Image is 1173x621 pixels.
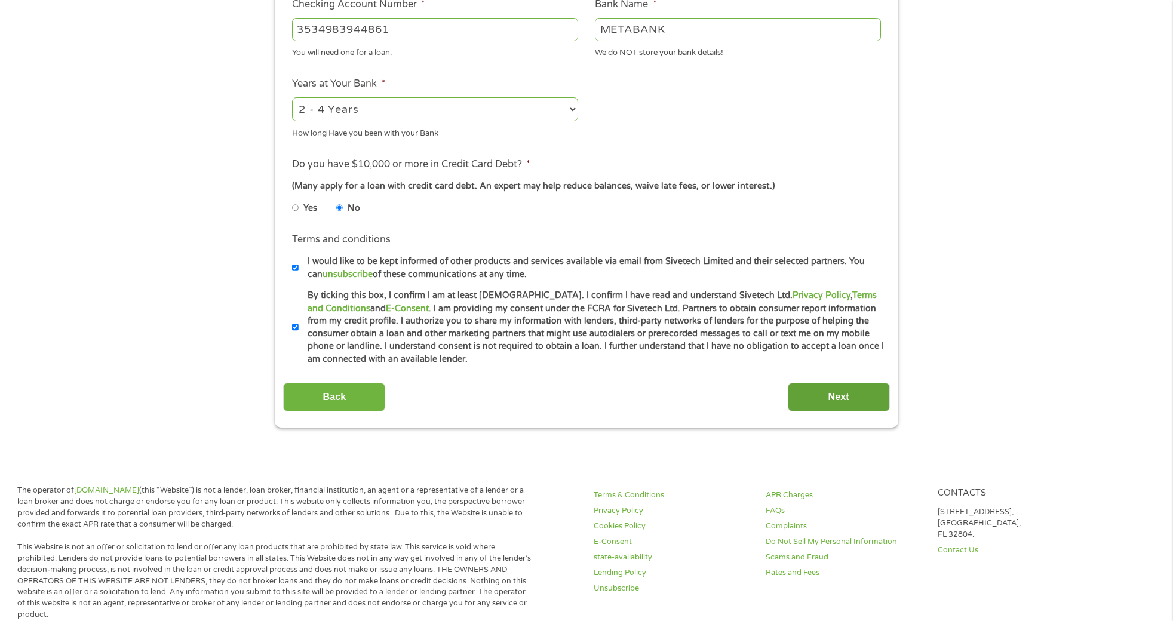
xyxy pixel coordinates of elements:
[74,485,139,495] a: [DOMAIN_NAME]
[766,521,923,532] a: Complaints
[788,383,890,412] input: Next
[595,43,881,59] div: We do NOT store your bank details!
[938,488,1095,499] h4: Contacts
[292,158,530,171] label: Do you have $10,000 or more in Credit Card Debt?
[766,490,923,501] a: APR Charges
[308,290,877,313] a: Terms and Conditions
[386,303,429,313] a: E-Consent
[594,536,751,548] a: E-Consent
[594,490,751,501] a: Terms & Conditions
[299,255,885,281] label: I would like to be kept informed of other products and services available via email from Sivetech...
[938,545,1095,556] a: Contact Us
[17,542,533,620] p: This Website is not an offer or solicitation to lend or offer any loan products that are prohibit...
[299,289,885,365] label: By ticking this box, I confirm I am at least [DEMOGRAPHIC_DATA]. I confirm I have read and unders...
[938,506,1095,540] p: [STREET_ADDRESS], [GEOGRAPHIC_DATA], FL 32804.
[766,505,923,517] a: FAQs
[594,552,751,563] a: state-availability
[292,124,578,140] div: How long Have you been with your Bank
[766,536,923,548] a: Do Not Sell My Personal Information
[766,567,923,579] a: Rates and Fees
[292,43,578,59] div: You will need one for a loan.
[303,202,317,215] label: Yes
[17,485,533,530] p: The operator of (this “Website”) is not a lender, loan broker, financial institution, an agent or...
[348,202,360,215] label: No
[283,383,385,412] input: Back
[292,78,385,90] label: Years at Your Bank
[766,552,923,563] a: Scams and Fraud
[594,505,751,517] a: Privacy Policy
[594,521,751,532] a: Cookies Policy
[323,269,373,279] a: unsubscribe
[292,233,391,246] label: Terms and conditions
[594,583,751,594] a: Unsubscribe
[793,290,850,300] a: Privacy Policy
[292,180,881,193] div: (Many apply for a loan with credit card debt. An expert may help reduce balances, waive late fees...
[292,18,578,41] input: 345634636
[594,567,751,579] a: Lending Policy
